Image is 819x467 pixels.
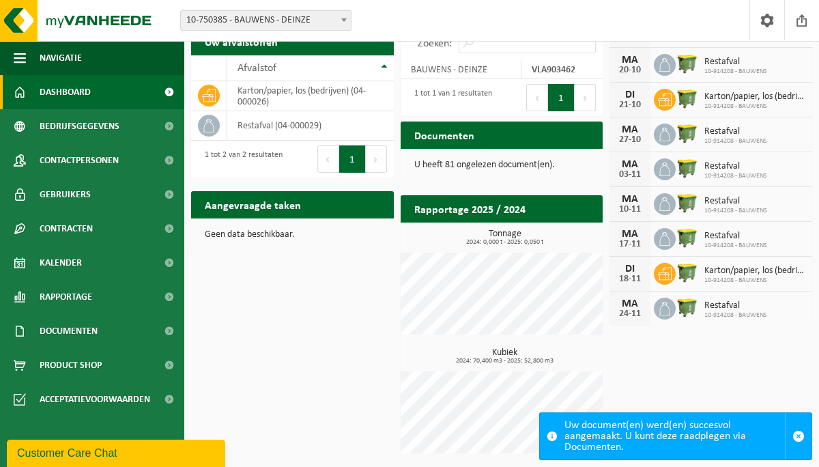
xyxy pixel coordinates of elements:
[407,358,603,365] span: 2024: 70,400 m3 - 2025: 52,800 m3
[198,144,283,174] div: 1 tot 2 van 2 resultaten
[616,124,644,135] div: MA
[676,122,699,145] img: WB-1100-HPE-GN-50
[407,83,492,113] div: 1 tot 1 van 1 resultaten
[407,239,603,246] span: 2024: 0,000 t - 2025: 0,050 t
[407,229,603,246] h3: Tonnage
[227,81,394,111] td: karton/papier, los (bedrijven) (04-000026)
[191,191,315,218] h2: Aangevraagde taken
[616,170,644,180] div: 03-11
[704,68,767,76] span: 10-914208 - BAUWENS
[704,207,767,215] span: 10-914208 - BAUWENS
[704,172,767,180] span: 10-914208 - BAUWENS
[616,274,644,284] div: 18-11
[407,348,603,365] h3: Kubiek
[40,314,98,348] span: Documenten
[339,145,366,173] button: 1
[704,311,767,320] span: 10-914208 - BAUWENS
[616,66,644,75] div: 20-10
[418,38,452,49] label: Zoeken:
[180,10,351,31] span: 10-750385 - BAUWENS - DEINZE
[366,145,387,173] button: Next
[676,87,699,110] img: WB-1100-HPE-GN-50
[704,91,805,102] span: Karton/papier, los (bedrijven)
[532,65,575,75] strong: VLA903462
[40,178,91,212] span: Gebruikers
[401,195,539,222] h2: Rapportage 2025 / 2024
[181,11,351,30] span: 10-750385 - BAUWENS - DEINZE
[40,75,91,109] span: Dashboard
[616,89,644,100] div: DI
[616,205,644,214] div: 10-11
[704,137,767,145] span: 10-914208 - BAUWENS
[7,437,228,467] iframe: chat widget
[40,280,92,314] span: Rapportage
[40,212,93,246] span: Contracten
[526,84,548,111] button: Previous
[616,264,644,274] div: DI
[704,242,767,250] span: 10-914208 - BAUWENS
[676,191,699,214] img: WB-1100-HPE-GN-50
[616,229,644,240] div: MA
[704,231,767,242] span: Restafval
[704,102,805,111] span: 10-914208 - BAUWENS
[616,55,644,66] div: MA
[676,52,699,75] img: WB-1100-HPE-GN-50
[616,135,644,145] div: 27-10
[227,111,394,141] td: restafval (04-000029)
[616,100,644,110] div: 21-10
[205,230,380,240] p: Geen data beschikbaar.
[564,413,785,459] div: Uw document(en) werd(en) succesvol aangemaakt. U kunt deze raadplegen via Documenten.
[501,222,601,249] a: Bekijk rapportage
[676,226,699,249] img: WB-1100-HPE-GN-50
[40,143,119,178] span: Contactpersonen
[616,298,644,309] div: MA
[40,109,119,143] span: Bedrijfsgegevens
[704,126,767,137] span: Restafval
[40,348,102,382] span: Product Shop
[317,145,339,173] button: Previous
[676,156,699,180] img: WB-1100-HPE-GN-50
[575,84,596,111] button: Next
[704,161,767,172] span: Restafval
[616,159,644,170] div: MA
[401,60,522,79] td: BAUWENS - DEINZE
[616,194,644,205] div: MA
[704,266,805,277] span: Karton/papier, los (bedrijven)
[40,41,82,75] span: Navigatie
[704,300,767,311] span: Restafval
[676,296,699,319] img: WB-1100-HPE-GN-50
[238,63,276,74] span: Afvalstof
[40,246,82,280] span: Kalender
[704,57,767,68] span: Restafval
[704,196,767,207] span: Restafval
[414,160,590,170] p: U heeft 81 ongelezen document(en).
[616,240,644,249] div: 17-11
[401,122,488,148] h2: Documenten
[616,309,644,319] div: 24-11
[40,382,150,416] span: Acceptatievoorwaarden
[676,261,699,284] img: WB-1100-HPE-GN-50
[704,277,805,285] span: 10-914208 - BAUWENS
[548,84,575,111] button: 1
